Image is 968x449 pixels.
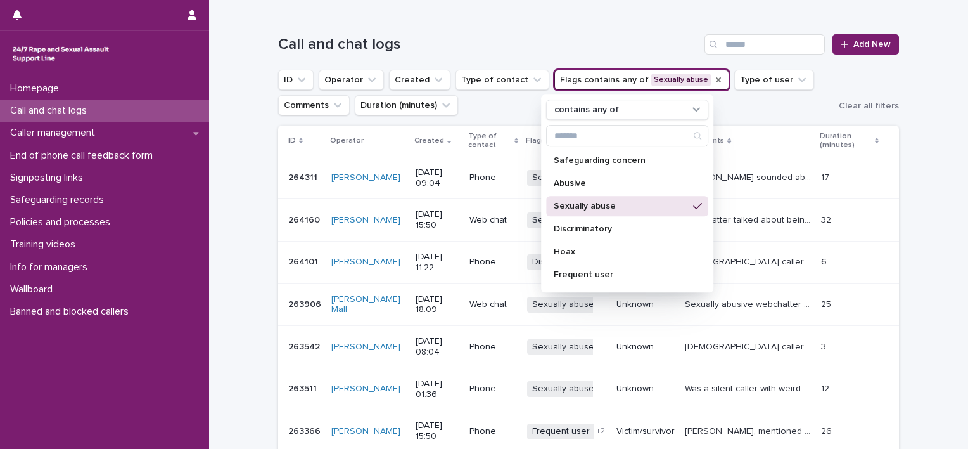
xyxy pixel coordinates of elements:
[616,299,675,310] p: Unknown
[331,426,400,437] a: [PERSON_NAME]
[547,126,708,146] input: Search
[469,384,517,394] p: Phone
[416,167,459,189] p: [DATE] 09:04
[389,70,450,90] button: Created
[526,134,545,148] p: Flags
[416,379,459,400] p: [DATE] 01:36
[5,127,105,139] p: Caller management
[832,34,899,55] a: Add New
[288,254,321,268] p: 264101
[10,41,111,67] img: rhQMoQhaT3yELyF149Cw
[288,212,322,226] p: 264160
[821,254,829,268] p: 6
[278,95,350,115] button: Comments
[554,202,688,211] p: Sexually abuse
[527,424,595,439] span: Frequent user
[821,424,834,437] p: 26
[554,247,688,256] p: Hoax
[288,381,319,394] p: 263511
[288,170,320,183] p: 264311
[278,283,899,326] tr: 263906263906 [PERSON_NAME] Mall [DATE] 18:09Web chatSexually abuseUnknownSexually abusive webchat...
[554,156,688,165] p: Safeguarding concern
[288,424,323,437] p: 263366
[527,170,599,186] span: Sexually abuse
[685,170,813,183] p: Craig sounded abusive as he only wanted to focus on the graphic details. He told me a month ago h...
[331,384,400,394] a: [PERSON_NAME]
[416,294,459,316] p: [DATE] 18:09
[278,368,899,410] tr: 263511263511 [PERSON_NAME] [DATE] 01:36PhoneSexually abuseUnknownWas a silent caller with weird n...
[331,342,400,353] a: [PERSON_NAME]
[5,194,114,206] p: Safeguarding records
[5,283,63,296] p: Wallboard
[616,342,675,353] p: Unknown
[685,381,813,394] p: Was a silent caller with weird noises followed by open mouth breathing.
[469,172,517,183] p: Phone
[5,306,139,318] p: Banned and blocked callers
[416,336,459,358] p: [DATE] 08:04
[554,105,619,115] p: contains any of
[616,426,675,437] p: Victim/survivor
[5,172,93,184] p: Signposting links
[685,424,813,437] p: Craig, mentioned being sexually abused by their auntie, said "I'm not sure if to tell you what ha...
[616,384,675,394] p: Unknown
[554,224,688,233] p: Discriminatory
[469,215,517,226] p: Web chat
[416,420,459,442] p: [DATE] 15:50
[821,170,832,183] p: 17
[331,172,400,183] a: [PERSON_NAME]
[414,134,444,148] p: Created
[331,257,400,268] a: [PERSON_NAME]
[355,95,458,115] button: Duration (minutes)
[469,426,517,437] p: Phone
[278,199,899,242] tr: 264160264160 [PERSON_NAME] [DATE] 15:50Web chatSexually abuseVictim/survivorWebchatter talked abo...
[5,216,120,228] p: Policies and processes
[527,254,594,270] span: Discriminatory
[839,101,899,110] span: Clear all filters
[5,105,97,117] p: Call and chat logs
[554,70,729,90] button: Flags
[685,254,813,268] p: Male caller who was silent at first then proceeded to pleasure himself making noises to self grat...
[331,294,405,316] a: [PERSON_NAME] Mall
[455,70,549,90] button: Type of contact
[469,257,517,268] p: Phone
[546,125,708,146] div: Search
[288,339,322,353] p: 263542
[278,70,314,90] button: ID
[331,215,400,226] a: [PERSON_NAME]
[527,297,599,313] span: Sexually abuse
[821,297,834,310] p: 25
[278,326,899,368] tr: 263542263542 [PERSON_NAME] [DATE] 08:04PhoneSexually abuseUnknown[DEMOGRAPHIC_DATA] caller - when...
[5,238,86,251] p: Training videos
[821,339,829,353] p: 3
[278,36,699,54] h1: Call and chat logs
[5,261,98,273] p: Info for managers
[853,40,891,49] span: Add New
[554,179,688,188] p: Abusive
[704,34,825,55] input: Search
[685,212,813,226] p: Webchatter talked about being sexually abused by their aunt as a child. Explored their feelings. ...
[288,297,324,310] p: 263906
[319,70,384,90] button: Operator
[821,381,832,394] p: 12
[5,150,163,162] p: End of phone call feedback form
[820,129,871,153] p: Duration (minutes)
[5,82,69,94] p: Homepage
[278,241,899,283] tr: 264101264101 [PERSON_NAME] [DATE] 11:22PhoneDiscriminatory+3Perpetrator[DEMOGRAPHIC_DATA] caller ...
[469,342,517,353] p: Phone
[834,96,899,115] button: Clear all filters
[468,129,511,153] p: Type of contact
[734,70,814,90] button: Type of user
[416,209,459,231] p: [DATE] 15:50
[469,299,517,310] p: Web chat
[596,427,605,435] span: + 2
[527,212,599,228] span: Sexually abuse
[685,339,813,353] p: Male caller - when HSW answered call he asked her to hold for a moment - it then became clear tha...
[527,381,599,397] span: Sexually abuse
[554,270,688,279] p: Frequent user
[527,339,599,355] span: Sexually abuse
[821,212,834,226] p: 32
[330,134,364,148] p: Operator
[685,297,813,310] p: Sexually abusive webchatter - shared that his aunt who babysat him when he was a child and abused...
[416,252,459,273] p: [DATE] 11:22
